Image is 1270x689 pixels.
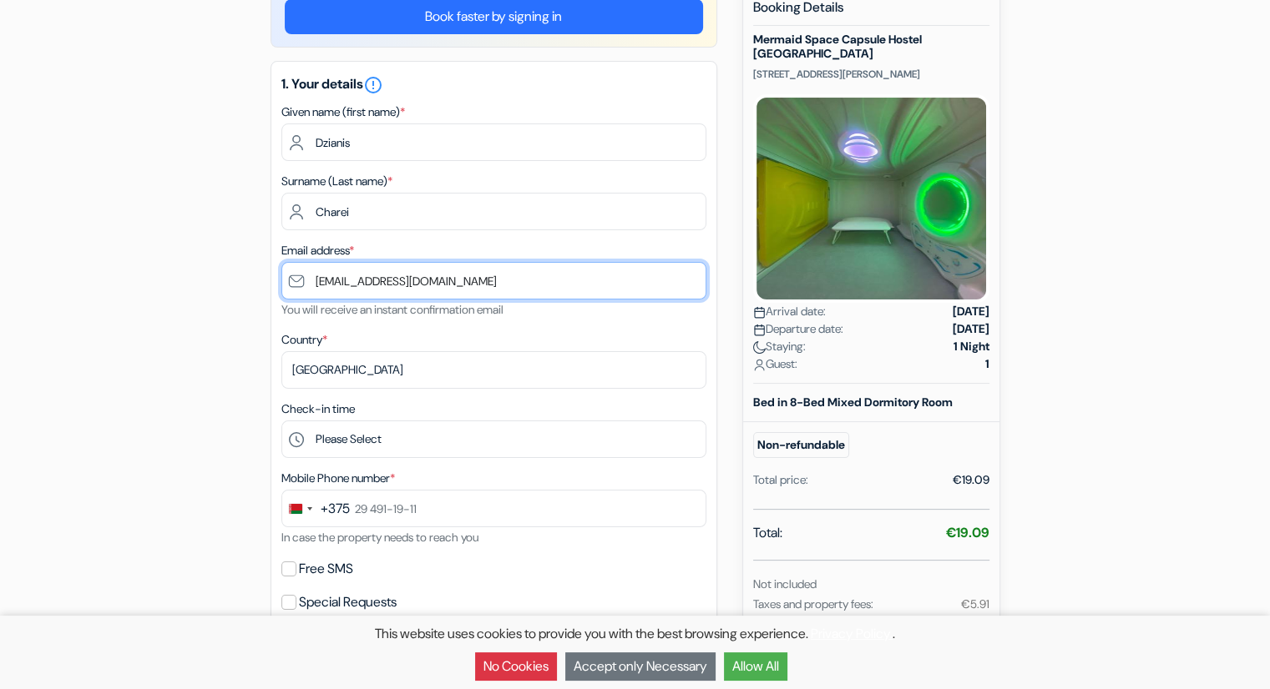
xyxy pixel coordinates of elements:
[753,596,873,611] small: Taxes and property fees:
[946,524,989,541] strong: €19.09
[281,242,354,259] label: Email address
[281,75,706,95] h5: 1. Your details
[753,33,989,61] h5: Mermaid Space Capsule Hostel [GEOGRAPHIC_DATA]
[753,355,797,373] span: Guest:
[282,490,350,526] button: Change country, selected Belarus (+375)
[281,123,706,161] input: Enter first name
[565,652,716,681] button: Accept only Necessary
[753,359,766,371] img: user_icon.svg
[724,652,787,681] button: Allow All
[8,624,1262,644] p: This website uses cookies to provide you with the best browsing experience. .
[363,75,383,95] i: error_outline
[281,103,405,121] label: Given name (first name)
[363,75,383,93] a: error_outline
[281,490,706,527] input: 29 491-19-11
[954,338,989,355] strong: 1 Night
[281,262,706,299] input: Enter email address
[475,652,557,681] button: No Cookies
[753,320,843,338] span: Departure date:
[281,193,706,230] input: Enter last name
[753,395,953,410] b: Bed in 8-Bed Mixed Dormitory Room
[753,338,806,355] span: Staying:
[281,173,392,190] label: Surname (Last name)
[753,306,766,319] img: calendar.svg
[953,320,989,338] strong: [DATE]
[299,591,397,614] label: Special Requests
[753,324,766,336] img: calendar.svg
[281,530,478,545] small: In case the property needs to reach you
[953,471,989,489] div: €19.09
[753,576,817,591] small: Not included
[299,557,353,581] label: Free SMS
[753,523,782,543] span: Total:
[811,625,893,642] a: Privacy Policy.
[753,341,766,354] img: moon.svg
[753,303,826,320] span: Arrival date:
[753,68,989,81] p: [STREET_ADDRESS][PERSON_NAME]
[281,400,355,418] label: Check-in time
[753,471,808,489] div: Total price:
[960,596,989,611] small: €5.91
[953,303,989,320] strong: [DATE]
[753,432,849,458] small: Non-refundable
[321,499,350,519] div: +375
[281,302,503,317] small: You will receive an instant confirmation email
[985,355,989,373] strong: 1
[281,331,327,349] label: Country
[281,470,395,487] label: Mobile Phone number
